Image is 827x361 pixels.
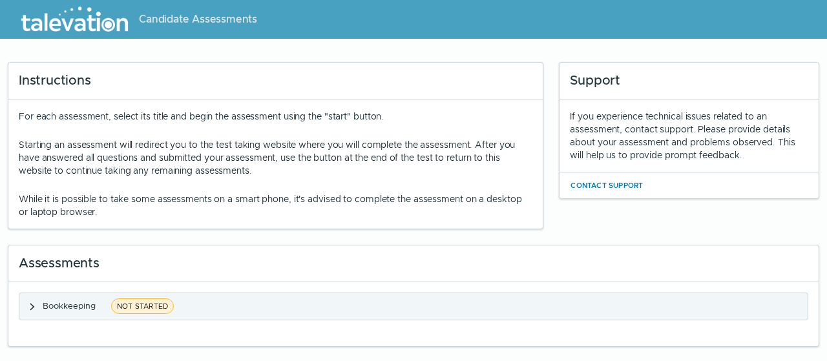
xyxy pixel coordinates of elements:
p: Starting an assessment will redirect you to the test taking website where you will complete the a... [19,138,532,177]
div: Assessments [8,245,819,282]
img: Talevation_Logo_Transparent_white.png [16,3,134,36]
div: Instructions [8,63,543,99]
button: BookkeepingNOT STARTED [19,293,808,320]
button: Contact Support [570,178,644,193]
span: NOT STARTED [111,298,174,314]
div: For each assessment, select its title and begin the assessment using the "start" button. [19,110,532,218]
span: Help [66,10,85,21]
p: While it is possible to take some assessments on a smart phone, it's advised to complete the asse... [19,192,532,218]
div: If you experience technical issues related to an assessment, contact support. Please provide deta... [570,110,808,161]
span: Candidate Assessments [139,12,257,27]
span: Bookkeeping [43,300,96,311]
div: Support [560,63,819,99]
